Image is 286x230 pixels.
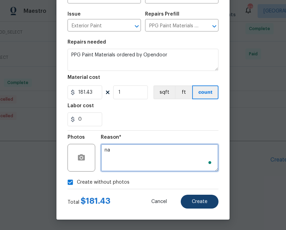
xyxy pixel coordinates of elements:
button: ft [175,85,192,99]
textarea: PPG Paint Materials ordered by Opendoor [68,49,218,71]
span: Create without photos [77,179,129,186]
h5: Material cost [68,75,100,80]
div: Total [68,197,110,206]
h5: Issue [68,12,81,17]
button: count [192,85,218,99]
h5: Repairs Prefill [145,12,179,17]
h5: Repairs needed [68,40,106,45]
button: Cancel [140,195,178,209]
button: Open [209,21,219,31]
button: Create [181,195,218,209]
h5: Reason* [101,135,121,140]
span: $ 181.43 [81,197,110,205]
span: Create [192,199,207,204]
button: Open [132,21,142,31]
h5: Photos [68,135,85,140]
button: sqft [153,85,175,99]
span: Cancel [151,199,167,204]
textarea: To enrich screen reader interactions, please activate Accessibility in Grammarly extension settings [101,144,218,172]
h5: Labor cost [68,103,94,108]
